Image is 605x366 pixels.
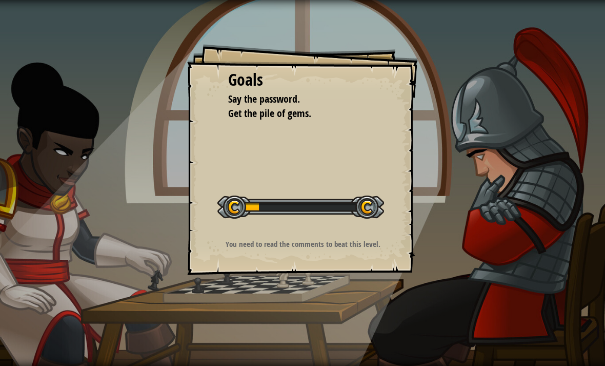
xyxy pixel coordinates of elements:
div: Goals [228,68,377,92]
span: Get the pile of gems. [228,106,311,120]
li: Say the password. [215,92,374,107]
p: You need to read the comments to beat this level. [200,239,406,249]
li: Get the pile of gems. [215,106,374,121]
span: Say the password. [228,92,300,106]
